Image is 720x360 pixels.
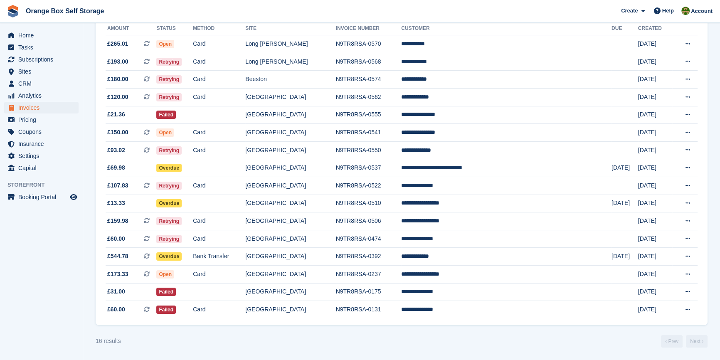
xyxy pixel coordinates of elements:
[193,212,245,230] td: Card
[612,159,638,177] td: [DATE]
[156,306,176,314] span: Failed
[612,195,638,212] td: [DATE]
[107,199,125,207] span: £13.33
[156,252,182,261] span: Overdue
[193,230,245,248] td: Card
[245,195,335,212] td: [GEOGRAPHIC_DATA]
[245,301,335,318] td: [GEOGRAPHIC_DATA]
[107,128,128,137] span: £150.00
[4,90,79,101] a: menu
[156,182,182,190] span: Retrying
[156,93,182,101] span: Retrying
[661,335,683,348] a: Previous
[18,138,68,150] span: Insurance
[245,230,335,248] td: [GEOGRAPHIC_DATA]
[156,199,182,207] span: Overdue
[245,177,335,195] td: [GEOGRAPHIC_DATA]
[245,159,335,177] td: [GEOGRAPHIC_DATA]
[686,335,708,348] a: Next
[336,283,402,301] td: N9TR8RSA-0175
[336,159,402,177] td: N9TR8RSA-0537
[18,78,68,89] span: CRM
[18,191,68,203] span: Booking Portal
[638,22,673,35] th: Created
[4,30,79,41] a: menu
[245,106,335,124] td: [GEOGRAPHIC_DATA]
[245,212,335,230] td: [GEOGRAPHIC_DATA]
[612,22,638,35] th: Due
[638,248,673,266] td: [DATE]
[245,141,335,159] td: [GEOGRAPHIC_DATA]
[18,114,68,126] span: Pricing
[193,71,245,89] td: Card
[336,53,402,71] td: N9TR8RSA-0568
[156,40,174,48] span: Open
[18,42,68,53] span: Tasks
[107,110,125,119] span: £21.36
[638,124,673,142] td: [DATE]
[107,234,125,243] span: £60.00
[638,283,673,301] td: [DATE]
[245,53,335,71] td: Long [PERSON_NAME]
[638,53,673,71] td: [DATE]
[245,22,335,35] th: Site
[638,88,673,106] td: [DATE]
[156,288,176,296] span: Failed
[336,35,402,53] td: N9TR8RSA-0570
[4,126,79,138] a: menu
[193,141,245,159] td: Card
[18,90,68,101] span: Analytics
[193,248,245,266] td: Bank Transfer
[193,88,245,106] td: Card
[107,163,125,172] span: £69.98
[4,66,79,77] a: menu
[107,57,128,66] span: £193.00
[638,35,673,53] td: [DATE]
[193,124,245,142] td: Card
[18,30,68,41] span: Home
[96,337,121,345] div: 16 results
[107,93,128,101] span: £120.00
[7,5,19,17] img: stora-icon-8386f47178a22dfd0bd8f6a31ec36ba5ce8667c1dd55bd0f319d3a0aa187defe.svg
[336,106,402,124] td: N9TR8RSA-0555
[4,54,79,65] a: menu
[245,248,335,266] td: [GEOGRAPHIC_DATA]
[336,124,402,142] td: N9TR8RSA-0541
[193,22,245,35] th: Method
[336,88,402,106] td: N9TR8RSA-0562
[107,39,128,48] span: £265.01
[245,124,335,142] td: [GEOGRAPHIC_DATA]
[18,150,68,162] span: Settings
[18,102,68,113] span: Invoices
[401,22,612,35] th: Customer
[245,88,335,106] td: [GEOGRAPHIC_DATA]
[638,265,673,283] td: [DATE]
[193,265,245,283] td: Card
[156,111,176,119] span: Failed
[156,128,174,137] span: Open
[336,301,402,318] td: N9TR8RSA-0131
[612,248,638,266] td: [DATE]
[18,162,68,174] span: Capital
[7,181,83,189] span: Storefront
[156,217,182,225] span: Retrying
[4,150,79,162] a: menu
[193,301,245,318] td: Card
[107,217,128,225] span: £159.98
[245,35,335,53] td: Long [PERSON_NAME]
[69,192,79,202] a: Preview store
[156,270,174,279] span: Open
[336,248,402,266] td: N9TR8RSA-0392
[156,75,182,84] span: Retrying
[107,305,125,314] span: £60.00
[107,181,128,190] span: £107.83
[107,287,125,296] span: £31.00
[107,75,128,84] span: £180.00
[336,230,402,248] td: N9TR8RSA-0474
[156,22,193,35] th: Status
[336,212,402,230] td: N9TR8RSA-0506
[156,146,182,155] span: Retrying
[336,141,402,159] td: N9TR8RSA-0550
[662,7,674,15] span: Help
[691,7,713,15] span: Account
